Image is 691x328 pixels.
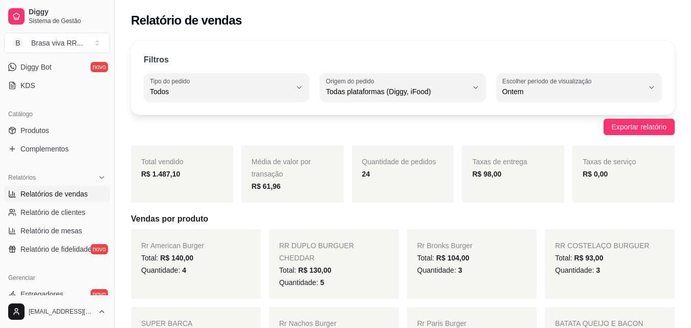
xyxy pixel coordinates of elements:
[4,77,110,94] a: KDS
[20,289,63,299] span: Entregadores
[20,226,82,236] span: Relatório de mesas
[4,241,110,257] a: Relatório de fidelidadenovo
[252,158,311,178] span: Média de valor por transação
[472,170,501,178] strong: R$ 98,00
[144,73,309,102] button: Tipo do pedidoTodos
[574,254,604,262] span: R$ 93,00
[555,254,603,262] span: Total:
[279,266,331,274] span: Total:
[20,62,52,72] span: Diggy Bot
[141,242,204,250] span: Rr American Burger
[4,186,110,202] a: Relatórios de vendas
[555,266,600,274] span: Quantidade:
[502,77,595,85] label: Escolher período de visualização
[150,86,291,97] span: Todos
[326,86,467,97] span: Todas plataformas (Diggy, iFood)
[279,242,354,262] span: RR DUPLO BURGUER CHEDDAR
[417,242,473,250] span: Rr Bronks Burger
[4,270,110,286] div: Gerenciar
[141,254,193,262] span: Total:
[20,80,35,91] span: KDS
[4,4,110,29] a: DiggySistema de Gestão
[612,121,666,133] span: Exportar relatório
[4,223,110,239] a: Relatório de mesas
[13,38,23,48] span: B
[417,254,470,262] span: Total:
[20,125,49,136] span: Produtos
[160,254,193,262] span: R$ 140,00
[4,299,110,324] button: [EMAIL_ADDRESS][DOMAIN_NAME]
[141,158,184,166] span: Total vendido
[4,286,110,302] a: Entregadoresnovo
[4,33,110,53] button: Select a team
[141,319,192,327] span: SUPER BARCA
[362,170,370,178] strong: 24
[4,59,110,75] a: Diggy Botnovo
[29,308,94,316] span: [EMAIL_ADDRESS][DOMAIN_NAME]
[20,144,69,154] span: Complementos
[141,170,180,178] strong: R$ 1.487,10
[417,266,462,274] span: Quantidade:
[182,266,186,274] span: 4
[8,173,36,182] span: Relatórios
[131,213,675,225] h5: Vendas por produto
[252,182,281,190] strong: R$ 61,96
[4,141,110,157] a: Complementos
[29,8,106,17] span: Diggy
[279,278,324,287] span: Quantidade:
[141,266,186,274] span: Quantidade:
[4,204,110,221] a: Relatório de clientes
[583,158,636,166] span: Taxas de serviço
[604,119,675,135] button: Exportar relatório
[131,12,242,29] h2: Relatório de vendas
[596,266,600,274] span: 3
[298,266,331,274] span: R$ 130,00
[31,38,83,48] div: Brasa viva RR ...
[320,73,485,102] button: Origem do pedidoTodas plataformas (Diggy, iFood)
[326,77,377,85] label: Origem do pedido
[20,207,85,217] span: Relatório de clientes
[362,158,436,166] span: Quantidade de pedidos
[458,266,462,274] span: 3
[279,319,337,327] span: Rr Nachos Burger
[417,319,466,327] span: Rr Paris Burger
[496,73,662,102] button: Escolher período de visualizaçãoOntem
[472,158,527,166] span: Taxas de entrega
[4,106,110,122] div: Catálogo
[144,54,169,66] p: Filtros
[555,242,649,250] span: RR COSTELAÇO BURGUER
[20,244,92,254] span: Relatório de fidelidade
[436,254,470,262] span: R$ 104,00
[4,122,110,139] a: Produtos
[583,170,608,178] strong: R$ 0,00
[320,278,324,287] span: 5
[555,319,643,327] span: BATATA QUEIJO E BACON
[20,189,88,199] span: Relatórios de vendas
[29,17,106,25] span: Sistema de Gestão
[502,86,643,97] span: Ontem
[150,77,193,85] label: Tipo do pedido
